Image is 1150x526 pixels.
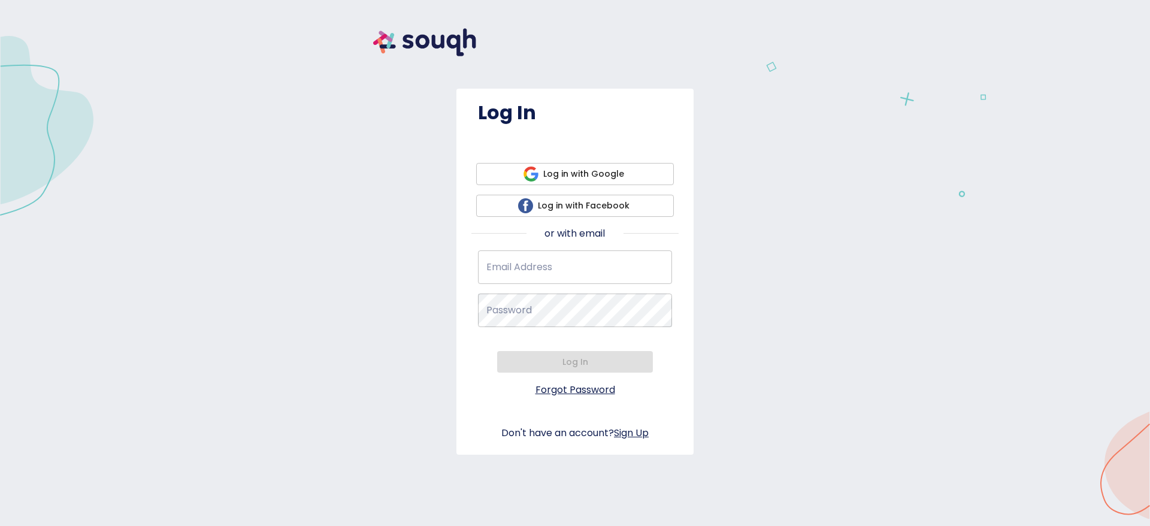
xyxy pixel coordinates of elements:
p: or with email [544,226,605,241]
span: Log in with Google [486,167,664,182]
p: Don't have an account? [501,426,649,440]
span: Log in with Facebook [486,198,664,213]
a: Forgot Password [535,382,615,397]
img: google icon [523,167,538,182]
a: Sign Up [614,426,649,440]
img: souqh logo [359,14,490,70]
img: facebook icon [518,198,533,213]
h4: Log In [478,101,672,125]
button: facebook iconLog in with Facebook [476,195,674,217]
button: google iconLog in with Google [476,163,674,185]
